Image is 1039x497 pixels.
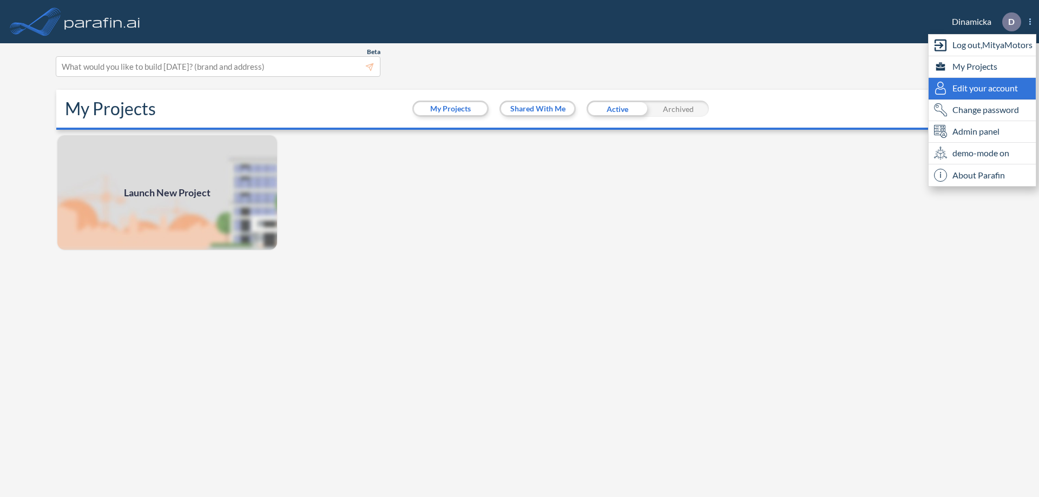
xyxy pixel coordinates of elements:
[952,60,997,73] span: My Projects
[929,78,1036,100] div: Edit user
[929,164,1036,186] div: About Parafin
[929,143,1036,164] div: demo-mode on
[952,38,1033,51] span: Log out, MityaMotors
[367,48,380,56] span: Beta
[56,134,278,251] a: Launch New Project
[414,102,487,115] button: My Projects
[952,125,999,138] span: Admin panel
[929,121,1036,143] div: Admin panel
[952,82,1018,95] span: Edit your account
[934,169,947,182] span: i
[929,56,1036,78] div: My Projects
[952,147,1009,160] span: demo-mode on
[501,102,574,115] button: Shared With Me
[65,98,156,119] h2: My Projects
[929,100,1036,121] div: Change password
[929,35,1036,56] div: Log out
[587,101,648,117] div: Active
[124,185,211,200] span: Launch New Project
[56,134,278,251] img: add
[952,169,1005,182] span: About Parafin
[952,103,1019,116] span: Change password
[648,101,709,117] div: Archived
[62,11,142,32] img: logo
[1008,17,1015,26] p: D
[936,12,1031,31] div: Dinamicka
